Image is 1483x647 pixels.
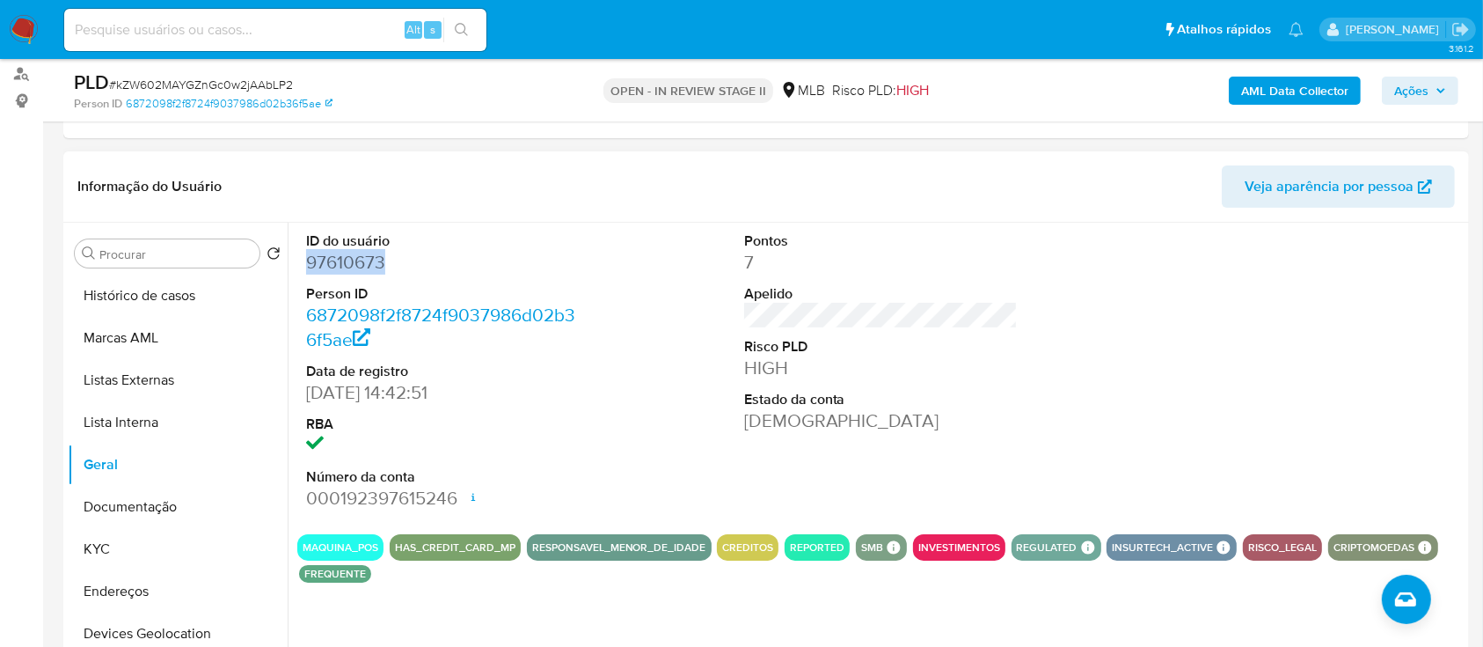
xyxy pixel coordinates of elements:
[1382,77,1458,105] button: Ações
[896,80,929,100] span: HIGH
[1241,77,1348,105] b: AML Data Collector
[68,359,288,401] button: Listas Externas
[443,18,479,42] button: search-icon
[1449,41,1474,55] span: 3.161.2
[406,21,420,38] span: Alt
[306,486,581,511] dd: 000192397615246
[1177,20,1271,39] span: Atalhos rápidos
[744,390,1019,409] dt: Estado da conta
[306,362,581,381] dt: Data de registro
[1222,165,1455,208] button: Veja aparência por pessoa
[99,246,252,262] input: Procurar
[68,486,288,528] button: Documentação
[1229,77,1361,105] button: AML Data Collector
[68,528,288,570] button: KYC
[744,232,1019,251] dt: Pontos
[306,232,581,251] dt: ID do usuário
[306,415,581,434] dt: RBA
[126,96,332,112] a: 6872098f2f8724f9037986d02b36f5ae
[430,21,435,38] span: s
[744,250,1019,275] dd: 7
[306,467,581,487] dt: Número da conta
[832,81,929,100] span: Risco PLD:
[744,408,1019,433] dd: [DEMOGRAPHIC_DATA]
[306,284,581,304] dt: Person ID
[68,401,288,444] button: Lista Interna
[780,81,825,100] div: MLB
[306,302,575,352] a: 6872098f2f8724f9037986d02b36f5ae
[744,284,1019,304] dt: Apelido
[306,250,581,275] dd: 97610673
[1245,165,1414,208] span: Veja aparência por pessoa
[1289,22,1304,37] a: Notificações
[68,275,288,317] button: Histórico de casos
[74,96,122,112] b: Person ID
[744,356,1019,380] dd: HIGH
[267,246,281,266] button: Retornar ao pedido padrão
[77,178,222,195] h1: Informação do Usuário
[1451,20,1470,39] a: Sair
[82,246,96,261] button: Procurar
[1346,21,1445,38] p: alessandra.barbosa@mercadopago.com
[68,317,288,359] button: Marcas AML
[306,380,581,405] dd: [DATE] 14:42:51
[1394,77,1428,105] span: Ações
[744,337,1019,357] dt: Risco PLD
[603,78,773,103] p: OPEN - IN REVIEW STAGE II
[68,444,288,486] button: Geral
[64,18,486,41] input: Pesquise usuários ou casos...
[68,570,288,613] button: Endereços
[109,76,293,93] span: # kZW602MAYGZnGc0w2jAAbLP2
[74,68,109,96] b: PLD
